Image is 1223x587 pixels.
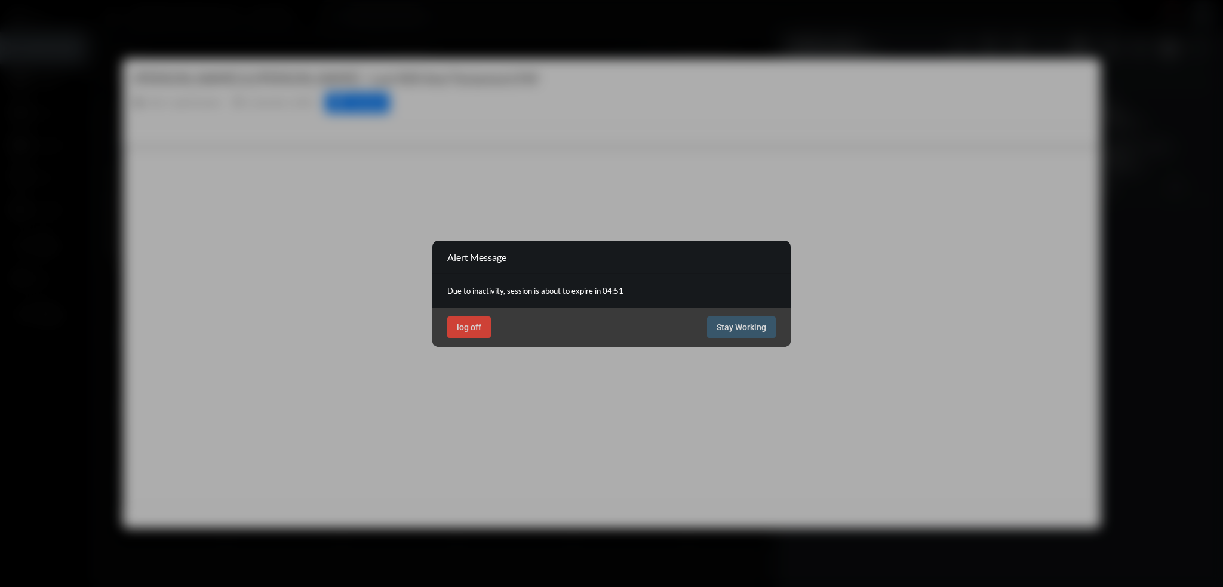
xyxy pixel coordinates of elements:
[707,316,776,338] button: Stay Working
[447,286,776,296] p: Due to inactivity, session is about to expire in 04:51
[717,322,766,332] span: Stay Working
[447,316,491,338] button: log off
[457,322,481,332] span: log off
[447,251,506,263] h2: Alert Message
